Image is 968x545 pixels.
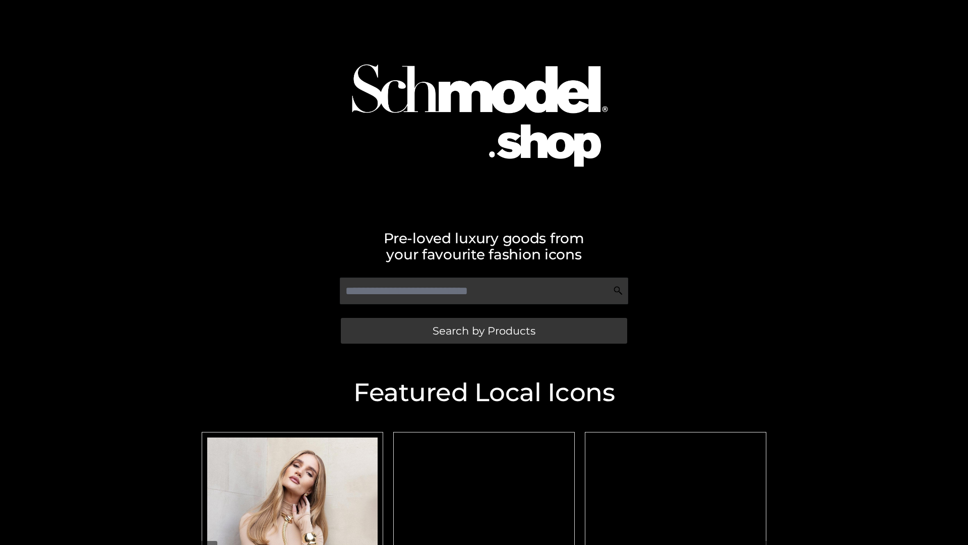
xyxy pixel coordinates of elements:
a: Search by Products [341,318,627,344]
img: Search Icon [613,286,623,296]
h2: Pre-loved luxury goods from your favourite fashion icons [197,230,771,262]
span: Search by Products [433,325,535,336]
h2: Featured Local Icons​ [197,380,771,405]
